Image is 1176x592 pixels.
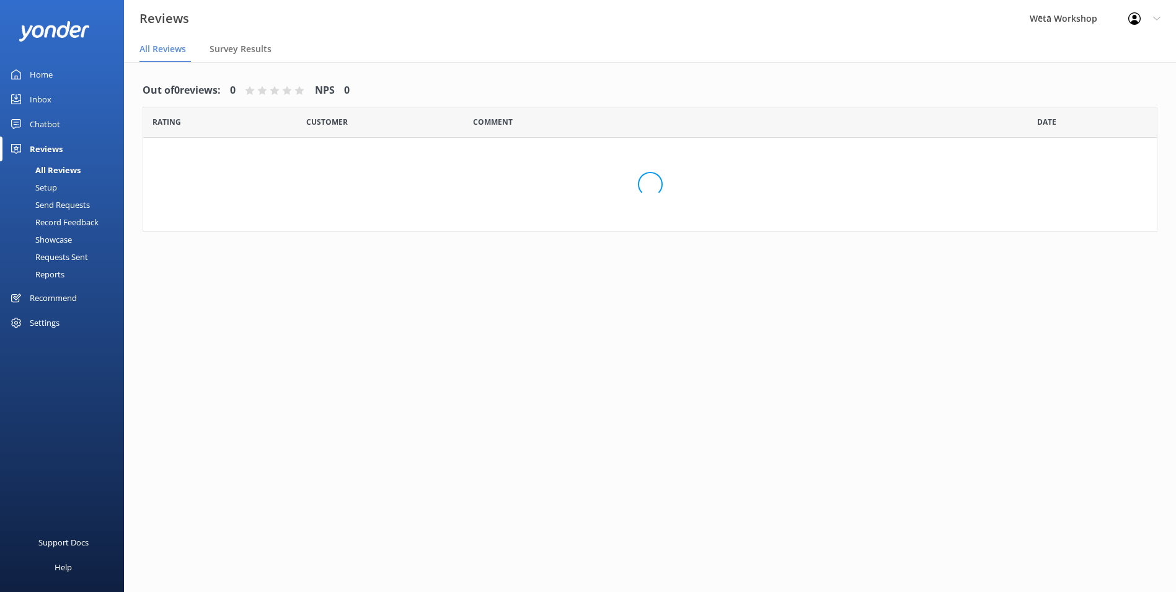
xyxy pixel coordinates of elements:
[7,248,124,266] a: Requests Sent
[38,530,89,555] div: Support Docs
[7,161,81,179] div: All Reviews
[139,43,186,55] span: All Reviews
[7,231,72,248] div: Showcase
[210,43,272,55] span: Survey Results
[7,161,124,179] a: All Reviews
[30,112,60,137] div: Chatbot
[230,83,236,99] h4: 0
[30,87,51,112] div: Inbox
[473,116,513,128] span: Question
[7,179,124,196] a: Setup
[55,555,72,580] div: Help
[30,62,53,87] div: Home
[153,116,181,128] span: Date
[19,21,90,42] img: yonder-white-logo.png
[139,9,189,29] h3: Reviews
[7,196,124,213] a: Send Requests
[7,213,124,231] a: Record Feedback
[7,266,124,283] a: Reports
[1037,116,1056,128] span: Date
[306,116,348,128] span: Date
[143,83,221,99] h4: Out of 0 reviews:
[7,196,90,213] div: Send Requests
[7,266,64,283] div: Reports
[7,213,99,231] div: Record Feedback
[30,310,60,335] div: Settings
[344,83,350,99] h4: 0
[315,83,335,99] h4: NPS
[7,248,88,266] div: Requests Sent
[7,179,57,196] div: Setup
[7,231,124,248] a: Showcase
[30,137,63,161] div: Reviews
[30,285,77,310] div: Recommend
